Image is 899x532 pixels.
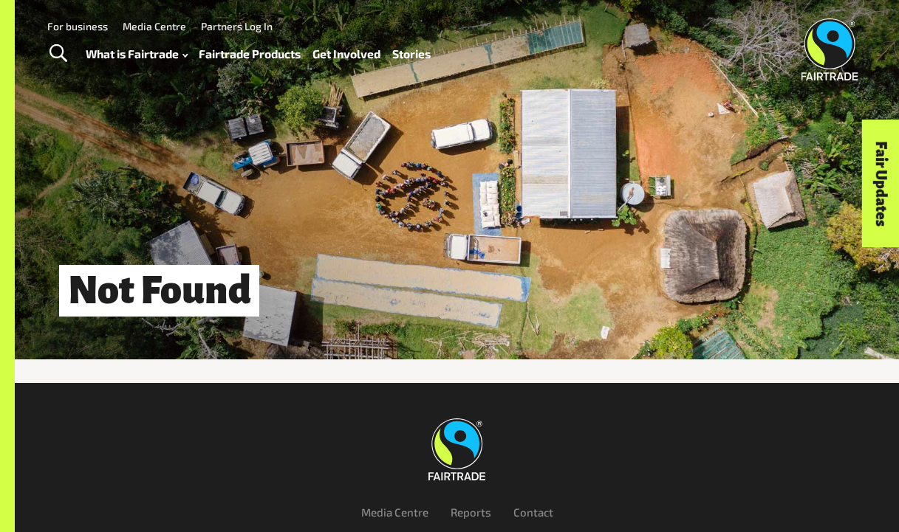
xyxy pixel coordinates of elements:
a: Media Centre [361,505,428,519]
a: What is Fairtrade [86,44,188,64]
img: Fairtrade Australia New Zealand logo [428,418,485,480]
a: Stories [392,44,431,64]
a: Contact [513,505,553,519]
a: Reports [451,505,491,519]
h1: Not Found [59,265,259,317]
a: For business [47,20,108,32]
a: Toggle Search [40,35,76,72]
img: Fairtrade Australia New Zealand logo [801,18,858,80]
a: Fairtrade Products [199,44,301,64]
a: Media Centre [123,20,186,32]
a: Get Involved [312,44,380,64]
a: Partners Log In [201,20,273,32]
